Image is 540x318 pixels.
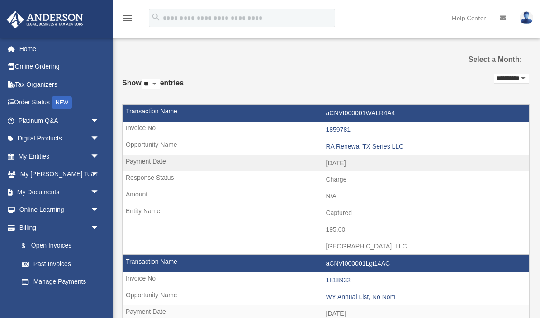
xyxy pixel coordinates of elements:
div: RA Renewal TX Series LLC [326,143,525,150]
a: My [PERSON_NAME] Teamarrow_drop_down [6,165,113,183]
img: User Pic [520,11,533,24]
img: Anderson Advisors Platinum Portal [4,11,86,28]
select: Showentries [142,79,160,89]
td: N/A [123,188,529,205]
div: NEW [52,96,72,109]
a: Platinum Q&Aarrow_drop_down [6,112,113,130]
a: Online Learningarrow_drop_down [6,201,113,219]
a: 1818932 [326,276,351,284]
a: Digital Productsarrow_drop_down [6,130,113,148]
div: WY Annual List, No Nom [326,293,525,301]
span: arrow_drop_down [90,201,109,220]
a: My Documentsarrow_drop_down [6,183,113,201]
td: Captured [123,205,529,222]
td: Charge [123,171,529,188]
a: 1859781 [326,126,351,133]
td: [DATE] [123,155,529,172]
i: search [151,12,161,22]
a: Past Invoices [13,255,109,273]
a: Online Ordering [6,58,113,76]
i: menu [122,13,133,23]
span: $ [27,240,31,252]
label: Show entries [122,77,184,98]
a: Order StatusNEW [6,94,113,112]
span: arrow_drop_down [90,219,109,237]
label: Select a Month: [468,53,522,66]
a: $Open Invoices [13,237,113,255]
span: arrow_drop_down [90,130,109,148]
span: arrow_drop_down [90,112,109,130]
td: 195.00 [123,221,529,238]
td: [GEOGRAPHIC_DATA], LLC [123,238,529,255]
a: Tax Organizers [6,75,113,94]
a: Billingarrow_drop_down [6,219,113,237]
td: aCNVI000001WALR4A4 [123,105,529,122]
span: arrow_drop_down [90,147,109,166]
td: aCNVI000001Lgi14AC [123,255,529,272]
a: Home [6,40,113,58]
a: Manage Payments [13,273,113,291]
span: arrow_drop_down [90,183,109,201]
a: My Entitiesarrow_drop_down [6,147,113,165]
span: arrow_drop_down [90,165,109,184]
a: menu [122,16,133,23]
